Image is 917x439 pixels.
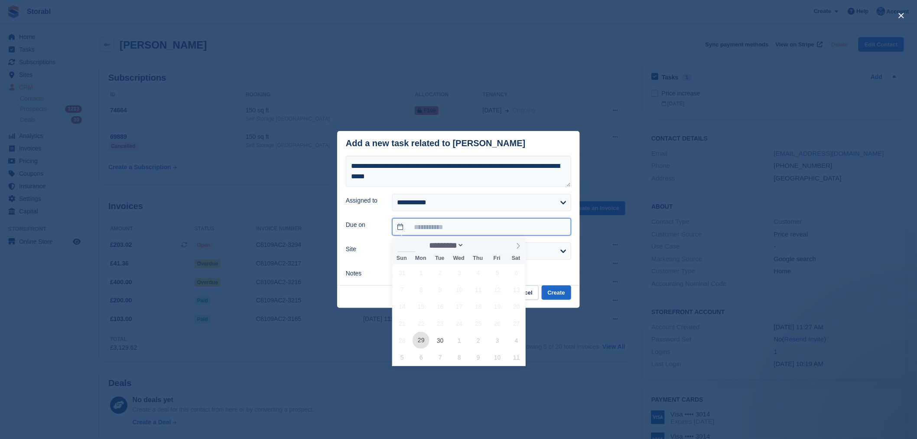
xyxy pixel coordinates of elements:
[468,256,488,261] span: Thu
[346,138,526,148] div: Add a new task related to [PERSON_NAME]
[894,9,908,23] button: close
[346,245,382,254] label: Site
[392,256,411,261] span: Sun
[430,256,449,261] span: Tue
[413,281,429,298] span: September 8, 2025
[449,256,468,261] span: Wed
[413,315,429,332] span: September 22, 2025
[393,315,410,332] span: September 21, 2025
[413,349,429,366] span: October 6, 2025
[393,264,410,281] span: August 31, 2025
[432,315,449,332] span: September 23, 2025
[432,281,449,298] span: September 9, 2025
[451,315,468,332] span: September 24, 2025
[470,349,487,366] span: October 9, 2025
[426,241,465,250] select: Month
[508,264,525,281] span: September 6, 2025
[508,315,525,332] span: September 27, 2025
[470,281,487,298] span: September 11, 2025
[508,281,525,298] span: September 13, 2025
[413,264,429,281] span: September 1, 2025
[508,298,525,315] span: September 20, 2025
[432,332,449,349] span: September 30, 2025
[393,332,410,349] span: September 28, 2025
[464,241,491,250] input: Year
[413,332,429,349] span: September 29, 2025
[432,264,449,281] span: September 2, 2025
[432,349,449,366] span: October 7, 2025
[393,298,410,315] span: September 14, 2025
[470,332,487,349] span: October 2, 2025
[346,269,382,278] label: Notes
[489,298,506,315] span: September 19, 2025
[508,332,525,349] span: October 4, 2025
[393,281,410,298] span: September 7, 2025
[489,332,506,349] span: October 3, 2025
[451,349,468,366] span: October 8, 2025
[488,256,507,261] span: Fri
[489,281,506,298] span: September 12, 2025
[393,349,410,366] span: October 5, 2025
[508,349,525,366] span: October 11, 2025
[432,298,449,315] span: September 16, 2025
[489,315,506,332] span: September 26, 2025
[470,315,487,332] span: September 25, 2025
[346,220,382,229] label: Due on
[451,264,468,281] span: September 3, 2025
[470,298,487,315] span: September 18, 2025
[489,264,506,281] span: September 5, 2025
[346,196,382,205] label: Assigned to
[470,264,487,281] span: September 4, 2025
[542,285,571,300] button: Create
[451,298,468,315] span: September 17, 2025
[451,281,468,298] span: September 10, 2025
[411,256,430,261] span: Mon
[507,256,526,261] span: Sat
[489,349,506,366] span: October 10, 2025
[451,332,468,349] span: October 1, 2025
[413,298,429,315] span: September 15, 2025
